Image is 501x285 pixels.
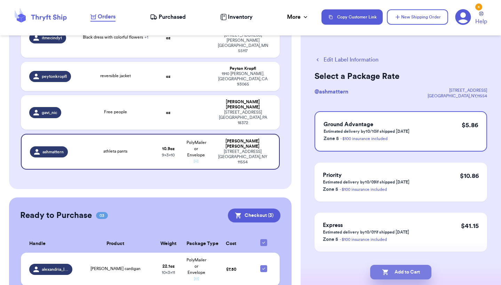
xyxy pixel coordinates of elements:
[182,235,210,253] th: Package Type
[323,237,338,242] span: Zone 5
[323,179,409,185] p: Estimated delivery by 10/09 if shipped [DATE]
[315,89,348,95] span: @ ashmattern
[90,267,141,271] span: [PERSON_NAME] cardigan
[228,13,253,21] span: Inventory
[324,129,409,134] p: Estimated delivery by 10/10 if shipped [DATE]
[428,93,487,99] div: [GEOGRAPHIC_DATA] , NY , 11554
[42,149,64,155] span: ashmattern
[103,149,127,153] span: athleta pants
[340,187,387,192] a: - $100 insurance included
[90,13,116,22] a: Orders
[77,235,154,253] th: Product
[315,56,379,64] button: Edit Label Information
[98,13,116,21] span: Orders
[324,122,373,127] span: Ground Advantage
[104,110,127,114] span: Free people
[315,71,487,82] h2: Select a Package Rate
[220,13,253,21] a: Inventory
[214,149,271,165] div: [STREET_ADDRESS] [GEOGRAPHIC_DATA] , NY 11554
[159,13,186,21] span: Purchased
[96,212,108,219] span: 03
[321,9,383,25] button: Copy Customer Link
[42,110,57,115] span: gavi_nic
[29,240,46,247] span: Handle
[228,209,280,222] button: Checkout (3)
[323,172,342,178] span: Priority
[214,66,271,71] div: Peyton Kropfl
[150,13,186,21] a: Purchased
[324,136,339,141] span: Zone 5
[214,33,271,54] div: [STREET_ADDRESS][PERSON_NAME] [GEOGRAPHIC_DATA] , MN 55117
[461,221,479,231] p: $ 41.15
[214,71,271,87] div: 1910 [PERSON_NAME]. [GEOGRAPHIC_DATA] , CA 93065
[166,74,170,79] strong: oz
[166,111,170,115] strong: oz
[214,99,271,110] div: [PERSON_NAME] [PERSON_NAME]
[154,235,182,253] th: Weight
[42,35,62,41] span: itmecindyt
[462,120,478,130] p: $ 5.86
[428,88,487,93] div: [STREET_ADDRESS]
[323,222,343,228] span: Express
[162,153,175,157] span: 9 x 3 x 10
[162,270,175,275] span: 10 x 3 x 11
[475,11,487,26] a: Help
[475,17,487,26] span: Help
[460,171,479,181] p: $ 10.86
[214,139,271,149] div: [PERSON_NAME] [PERSON_NAME]
[20,210,92,221] h2: Ready to Purchase
[226,267,236,271] span: $ 7.50
[340,237,387,242] a: - $100 insurance included
[186,258,206,281] span: PolyMailer or Envelope ✉️
[455,9,471,25] a: 6
[214,110,271,125] div: [STREET_ADDRESS] [GEOGRAPHIC_DATA] , PA 18372
[323,229,409,235] p: Estimated delivery by 10/07 if shipped [DATE]
[323,187,338,192] span: Zone 5
[370,265,431,279] button: Add to Cart
[287,13,309,21] div: More
[387,9,448,25] button: New Shipping Order
[83,35,148,39] span: Black dress with colorful flowers
[340,137,388,141] a: - $100 insurance included
[210,235,252,253] th: Cost
[100,74,131,78] span: reversible jacket
[475,3,482,10] div: 6
[144,35,148,39] span: + 1
[162,147,175,151] strong: 10.9 oz
[186,140,206,163] span: PolyMailer or Envelope ✉️
[166,36,170,40] strong: oz
[162,264,175,268] strong: 22.1 oz
[42,267,68,272] span: alexandria_lebe
[42,74,67,79] span: peytonkropfl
